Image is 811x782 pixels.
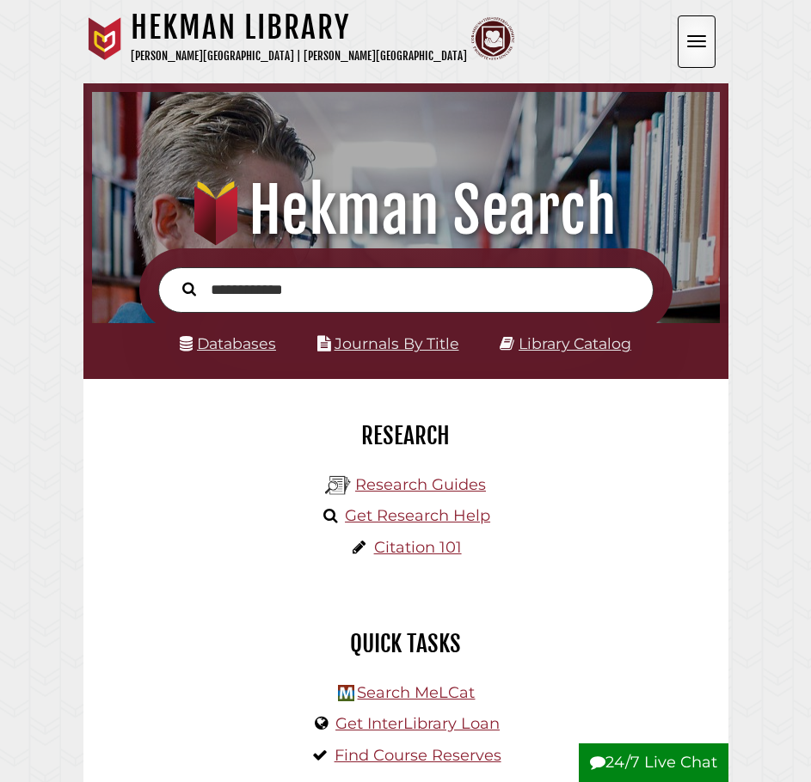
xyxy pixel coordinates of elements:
[335,746,501,765] a: Find Course Reserves
[104,173,708,248] h1: Hekman Search
[355,475,486,494] a: Research Guides
[174,278,205,299] button: Search
[96,421,716,450] h2: Research
[471,17,514,60] img: Calvin Theological Seminary
[180,334,276,352] a: Databases
[345,506,490,525] a: Get Research Help
[131,9,467,46] h1: Hekman Library
[519,334,631,352] a: Library Catalog
[338,685,354,701] img: Hekman Library Logo
[325,473,351,498] img: Hekman Library Logo
[374,538,462,557] a: Citation 101
[335,334,459,352] a: Journals By Title
[357,683,475,702] a: Search MeLCat
[678,15,716,68] button: Open the menu
[335,714,500,733] a: Get InterLibrary Loan
[83,17,126,60] img: Calvin University
[131,46,467,66] p: [PERSON_NAME][GEOGRAPHIC_DATA] | [PERSON_NAME][GEOGRAPHIC_DATA]
[96,629,716,658] h2: Quick Tasks
[182,282,196,297] i: Search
